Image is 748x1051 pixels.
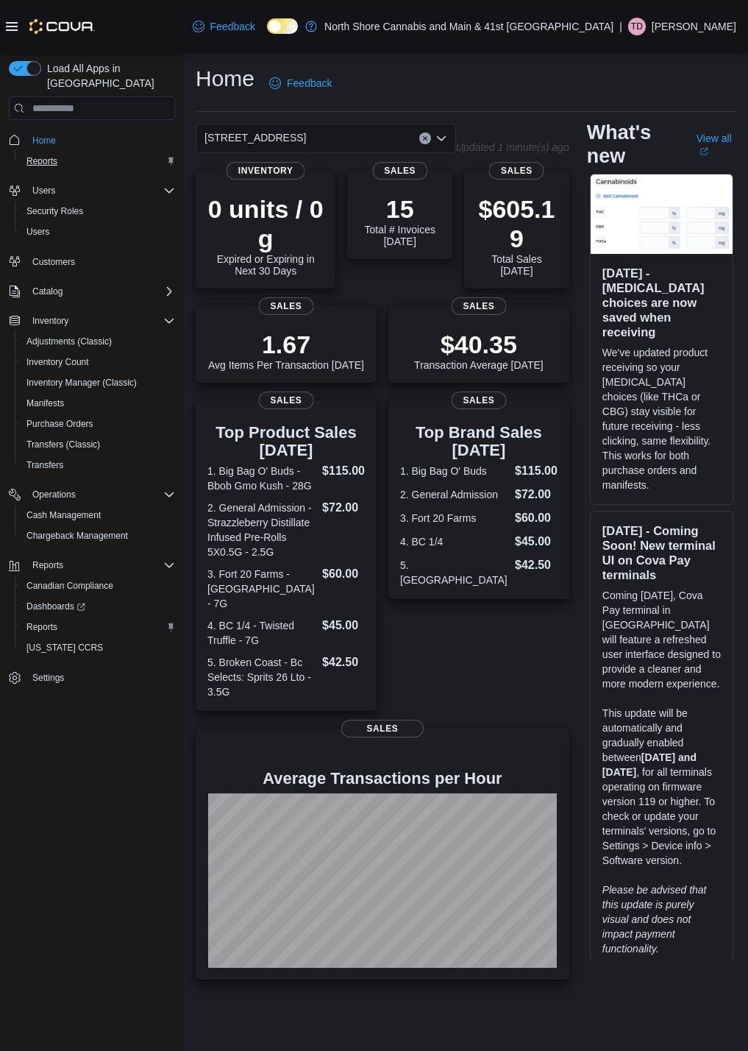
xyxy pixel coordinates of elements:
button: Inventory Manager (Classic) [15,372,181,393]
dd: $45.00 [322,617,365,634]
span: Settings [32,672,64,684]
button: Users [15,222,181,242]
h1: Home [196,64,254,93]
button: Catalog [3,281,181,302]
span: Transfers (Classic) [21,436,175,453]
dd: $60.00 [515,509,558,527]
h3: [DATE] - Coming Soon! New terminal UI on Cova Pay terminals [602,523,721,582]
button: Inventory Count [15,352,181,372]
dt: 2. General Admission [400,487,509,502]
span: Inventory [227,162,305,180]
span: Inventory Count [21,353,175,371]
span: Sales [341,720,424,737]
span: Inventory Manager (Classic) [26,377,137,389]
button: Catalog [26,283,68,300]
span: Sales [258,297,313,315]
button: Settings [3,667,181,688]
h2: What's new [587,121,679,168]
button: Chargeback Management [15,525,181,546]
h4: Average Transactions per Hour [207,770,558,788]
p: This update will be automatically and gradually enabled between , for all terminals operating on ... [602,706,721,868]
button: Adjustments (Classic) [15,331,181,352]
span: Dark Mode [267,34,268,35]
a: Feedback [187,12,261,41]
h3: Top Product Sales [DATE] [207,424,365,459]
span: Sales [372,162,427,180]
span: Reports [21,618,175,636]
span: Reports [26,155,57,167]
div: Avg Items Per Transaction [DATE] [208,330,364,371]
button: Reports [15,151,181,171]
button: Reports [26,556,69,574]
a: Adjustments (Classic) [21,333,118,350]
a: Dashboards [21,598,91,615]
a: Settings [26,669,70,687]
span: Users [26,182,175,199]
p: We've updated product receiving so your [MEDICAL_DATA] choices (like THCa or CBG) stay visible fo... [602,345,721,492]
span: Transfers (Classic) [26,439,100,450]
span: Users [26,226,49,238]
div: Total Sales [DATE] [476,194,558,277]
span: Transfers [21,456,175,474]
button: Reports [15,617,181,637]
dt: 5. [GEOGRAPHIC_DATA] [400,558,509,587]
a: Cash Management [21,506,107,524]
dt: 4. BC 1/4 - Twisted Truffle - 7G [207,618,316,648]
a: [US_STATE] CCRS [21,639,109,657]
a: Chargeback Management [21,527,134,545]
a: Customers [26,253,81,271]
a: Purchase Orders [21,415,99,433]
span: Settings [26,668,175,687]
button: Inventory [26,312,74,330]
span: Cash Management [26,509,101,521]
svg: External link [699,147,708,156]
div: Tiara Davidson [628,18,646,35]
span: Operations [32,489,76,500]
span: Reports [21,152,175,170]
a: Transfers (Classic) [21,436,106,453]
dd: $42.50 [515,556,558,574]
span: Home [32,135,56,146]
dd: $72.00 [515,486,558,503]
button: Operations [26,486,82,503]
span: Canadian Compliance [26,580,113,592]
a: Manifests [21,394,70,412]
button: Operations [3,484,181,505]
span: Users [32,185,55,197]
a: Home [26,132,62,149]
a: Dashboards [15,596,181,617]
button: Inventory [3,311,181,331]
dt: 3. Fort 20 Farms - [GEOGRAPHIC_DATA] - 7G [207,567,316,611]
h3: [DATE] - [MEDICAL_DATA] choices are now saved when receiving [602,266,721,339]
a: View allExternal link [697,132,736,156]
button: Home [3,129,181,150]
button: Customers [3,251,181,272]
dt: 2. General Admission - Strazzleberry Distillate Infused Pre-Rolls 5X0.5G - 2.5G [207,500,316,559]
span: Inventory [26,312,175,330]
p: | [619,18,622,35]
span: Purchase Orders [21,415,175,433]
span: Cash Management [21,506,175,524]
dt: 1. Big Bag O' Buds - Bbob Gmo Kush - 28G [207,464,316,493]
span: Adjustments (Classic) [21,333,175,350]
span: [STREET_ADDRESS] [204,129,306,146]
p: North Shore Cannabis and Main & 41st [GEOGRAPHIC_DATA] [324,18,613,35]
span: Customers [26,252,175,271]
span: Purchase Orders [26,418,93,430]
dd: $42.50 [322,654,365,671]
button: Cash Management [15,505,181,525]
p: $40.35 [414,330,544,359]
div: Total # Invoices [DATE] [359,194,441,247]
span: Reports [32,559,63,571]
p: Coming [DATE], Cova Pay terminal in [GEOGRAPHIC_DATA] will feature a refreshed user interface des... [602,588,721,691]
dt: 5. Broken Coast - Bc Selects: Sprits 26 Lto - 3.5G [207,655,316,699]
span: TD [631,18,643,35]
dt: 3. Fort 20 Farms [400,511,509,525]
span: Manifests [21,394,175,412]
span: Sales [258,392,313,409]
span: Inventory Manager (Classic) [21,374,175,392]
span: Reports [26,621,57,633]
button: Transfers (Classic) [15,434,181,455]
span: Canadian Compliance [21,577,175,595]
h3: Top Brand Sales [DATE] [400,424,558,459]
